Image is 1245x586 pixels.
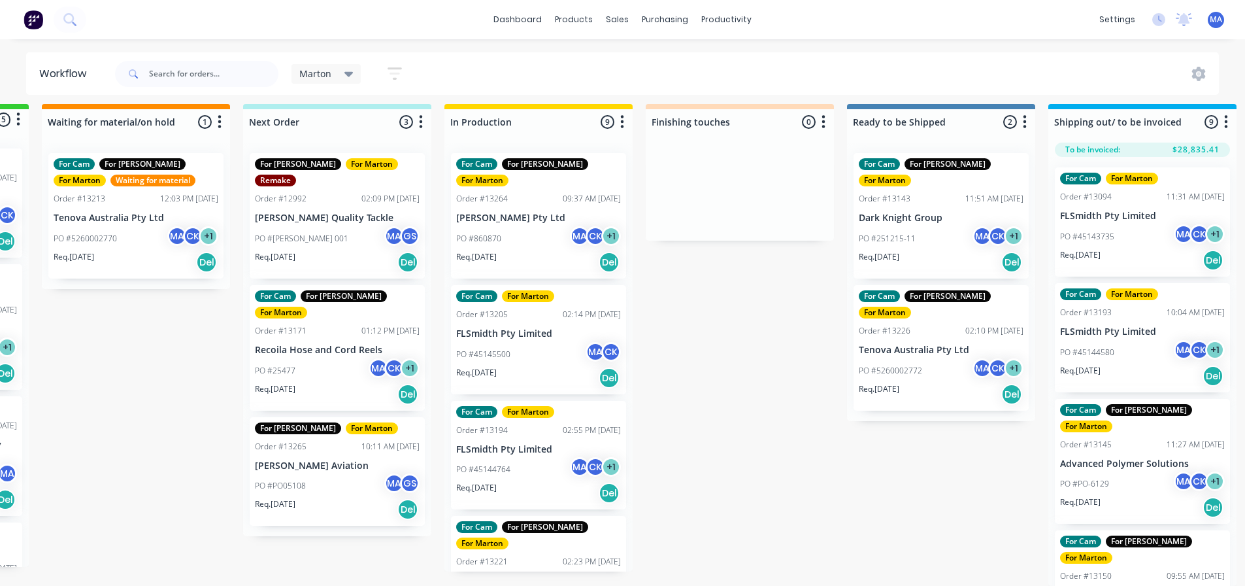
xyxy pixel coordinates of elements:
div: Del [1001,252,1022,273]
div: For Cam [54,158,95,170]
div: For CamFor [PERSON_NAME]For MartonOrder #1317101:12 PM [DATE]Recoila Hose and Cord ReelsPO #25477... [250,285,425,411]
div: For Marton [346,422,398,434]
div: For [PERSON_NAME] [99,158,186,170]
p: [PERSON_NAME] Quality Tackle [255,213,420,224]
p: Req. [DATE] [255,383,295,395]
div: GS [400,226,420,246]
div: For Marton [255,307,307,319]
div: Del [397,499,418,520]
p: Tenova Australia Pty Ltd [54,213,218,224]
div: For CamFor [PERSON_NAME]For MartonOrder #1322602:10 PM [DATE]Tenova Australia Pty LtdPO #52600027... [854,285,1029,411]
div: Order #13143 [859,193,910,205]
div: + 1 [601,226,621,246]
div: For CamFor MartonOrder #1320502:14 PM [DATE]FLSmidth Pty LimitedPO #45145500MACKReq.[DATE]Del [451,285,626,394]
div: For [PERSON_NAME]For MartonRemakeOrder #1299202:09 PM [DATE][PERSON_NAME] Quality TacklePO #[PERS... [250,153,425,279]
div: Del [1001,384,1022,405]
div: GS [400,474,420,493]
div: For Cam [456,521,497,533]
div: MA [570,226,589,246]
div: MA [1174,340,1193,360]
p: PO #251215-11 [859,233,916,245]
div: CK [1189,340,1209,360]
div: Order #13150 [1060,570,1112,582]
p: Recoila Hose and Cord Reels [255,345,420,356]
div: Order #13193 [1060,307,1112,319]
div: For [PERSON_NAME]For MartonOrder #1326510:11 AM [DATE][PERSON_NAME] AviationPO #PO05108MAGSReq.[D... [250,417,425,526]
div: Del [397,252,418,273]
div: MA [972,358,992,378]
div: For Marton [54,175,106,186]
div: Order #13094 [1060,191,1112,203]
div: MA [972,226,992,246]
p: PO #25477 [255,365,295,377]
div: MA [384,474,404,493]
div: Del [1203,497,1223,518]
p: Req. [DATE] [1060,365,1101,377]
div: MA [384,226,404,246]
p: FLSmidth Pty Limited [1060,211,1225,222]
p: FLSmidth Pty Limited [1060,326,1225,337]
p: Req. [DATE] [1060,249,1101,261]
div: MA [570,457,589,477]
div: For Marton [502,406,554,418]
div: Order #12992 [255,193,307,205]
p: FLSmidth Pty Limited [456,444,621,455]
div: MA [1174,472,1193,491]
div: products [548,10,599,29]
div: Order #13194 [456,424,508,436]
div: 11:27 AM [DATE] [1167,439,1225,451]
div: For Cam [456,290,497,302]
div: + 1 [1205,224,1225,244]
p: Advanced Polymer Solutions [1060,458,1225,470]
div: Order #13226 [859,325,910,337]
div: + 1 [1205,340,1225,360]
div: For Marton [1060,421,1112,432]
p: Req. [DATE] [1060,496,1101,508]
div: Order #13264 [456,193,508,205]
div: CK [586,226,605,246]
p: PO #[PERSON_NAME] 001 [255,233,348,245]
div: For Cam [1060,404,1101,416]
div: 09:37 AM [DATE] [563,193,621,205]
div: For Marton [456,538,508,549]
div: CK [988,226,1008,246]
div: Del [1203,250,1223,271]
div: 10:04 AM [DATE] [1167,307,1225,319]
div: 02:10 PM [DATE] [965,325,1023,337]
p: Req. [DATE] [859,383,899,395]
p: Req. [DATE] [456,482,497,494]
div: For Marton [859,175,911,186]
div: 11:31 AM [DATE] [1167,191,1225,203]
div: productivity [695,10,758,29]
div: For Cam [1060,288,1101,300]
div: Order #13213 [54,193,105,205]
div: For Cam [255,290,296,302]
div: For Cam [1060,536,1101,547]
div: For [PERSON_NAME] [1106,404,1192,416]
p: [PERSON_NAME] Pty Ltd [456,213,621,224]
input: Search for orders... [149,61,278,87]
p: Req. [DATE] [255,251,295,263]
div: Waiting for material [110,175,195,186]
span: To be invoiced: [1065,144,1120,156]
div: For Marton [1106,173,1158,184]
div: Order #13221 [456,556,508,568]
p: PO #PO05108 [255,480,306,492]
div: For Marton [1106,288,1158,300]
p: PO #860870 [456,233,501,245]
div: 01:12 PM [DATE] [361,325,420,337]
div: 02:55 PM [DATE] [563,424,621,436]
div: + 1 [199,226,218,246]
a: dashboard [487,10,548,29]
span: $28,835.41 [1172,144,1220,156]
p: Req. [DATE] [54,251,94,263]
div: For CamFor [PERSON_NAME]For MartonOrder #1326409:37 AM [DATE][PERSON_NAME] Pty LtdPO #860870MACK+... [451,153,626,279]
div: For Marton [1060,552,1112,564]
div: 11:51 AM [DATE] [965,193,1023,205]
div: For Marton [859,307,911,319]
p: Dark Knight Group [859,213,1023,224]
div: MA [586,342,605,362]
div: Order #13171 [255,325,307,337]
div: For Cam [456,158,497,170]
div: Order #13205 [456,309,508,320]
